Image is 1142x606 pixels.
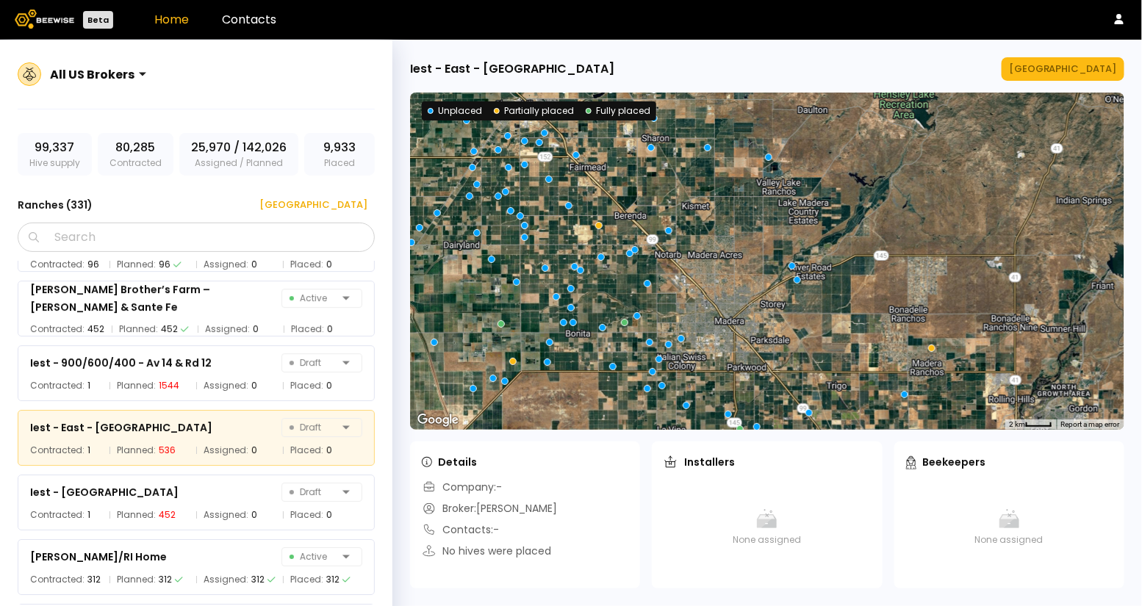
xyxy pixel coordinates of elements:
[30,508,85,522] span: Contracted:
[323,139,356,156] span: 9,933
[117,508,156,522] span: Planned:
[253,322,259,336] div: 0
[290,548,337,566] span: Active
[87,572,101,587] div: 312
[494,104,574,118] div: Partially placed
[410,60,614,78] div: Iest - East - [GEOGRAPHIC_DATA]
[1002,57,1124,81] button: [GEOGRAPHIC_DATA]
[422,480,502,495] div: Company: -
[290,378,323,393] span: Placed:
[98,133,173,176] div: Contracted
[1009,420,1025,428] span: 2 km
[205,322,250,336] span: Assigned:
[117,572,156,587] span: Planned:
[50,65,134,84] div: All US Brokers
[18,133,92,176] div: Hive supply
[414,411,462,430] a: Open this area in Google Maps (opens a new window)
[1009,62,1117,76] div: [GEOGRAPHIC_DATA]
[290,572,323,587] span: Placed:
[87,322,104,336] div: 452
[159,378,179,393] div: 1544
[161,322,178,336] div: 452
[251,443,257,458] div: 0
[117,443,156,458] span: Planned:
[204,378,248,393] span: Assigned:
[35,139,75,156] span: 99,337
[159,508,176,522] div: 452
[249,198,367,212] div: [GEOGRAPHIC_DATA]
[242,193,375,217] button: [GEOGRAPHIC_DATA]
[290,483,337,501] span: Draft
[159,572,172,587] div: 312
[326,508,332,522] div: 0
[87,508,90,522] div: 1
[290,443,323,458] span: Placed:
[906,455,986,469] div: Beekeepers
[251,257,257,272] div: 0
[251,508,257,522] div: 0
[290,354,337,372] span: Draft
[304,133,375,176] div: Placed
[422,544,551,559] div: No hives were placed
[159,257,170,272] div: 96
[290,257,323,272] span: Placed:
[30,281,281,316] div: [PERSON_NAME] Brother’s Farm – [PERSON_NAME] & Sante Fe
[291,322,324,336] span: Placed:
[117,257,156,272] span: Planned:
[664,480,870,575] div: None assigned
[326,378,332,393] div: 0
[87,443,90,458] div: 1
[290,419,337,436] span: Draft
[586,104,650,118] div: Fully placed
[204,443,248,458] span: Assigned:
[159,443,176,458] div: 536
[30,572,85,587] span: Contracted:
[30,483,179,501] div: Iest - [GEOGRAPHIC_DATA]
[422,501,557,516] div: Broker: [PERSON_NAME]
[204,508,248,522] span: Assigned:
[428,104,482,118] div: Unplaced
[87,257,99,272] div: 96
[30,322,85,336] span: Contracted:
[83,11,113,29] div: Beta
[119,322,158,336] span: Planned:
[422,455,477,469] div: Details
[30,419,212,436] div: Iest - East - [GEOGRAPHIC_DATA]
[191,139,287,156] span: 25,970 / 142,026
[326,572,340,587] div: 312
[251,378,257,393] div: 0
[1005,419,1057,430] button: Map Scale: 2 km per 33 pixels
[326,257,332,272] div: 0
[422,522,499,538] div: Contacts: -
[251,572,265,587] div: 312
[179,133,298,176] div: Assigned / Planned
[30,257,85,272] span: Contracted:
[30,443,85,458] span: Contracted:
[1061,420,1120,428] a: Report a map error
[222,11,276,28] a: Contacts
[290,508,323,522] span: Placed:
[290,289,337,307] span: Active
[117,378,156,393] span: Planned:
[204,257,248,272] span: Assigned:
[30,354,212,372] div: Iest - 900/600/400 - Av 14 & Rd 12
[30,548,167,566] div: [PERSON_NAME]/RI Home
[116,139,156,156] span: 80,285
[327,322,333,336] div: 0
[326,443,332,458] div: 0
[906,480,1113,575] div: None assigned
[204,572,248,587] span: Assigned:
[414,411,462,430] img: Google
[664,455,735,469] div: Installers
[30,378,85,393] span: Contracted:
[15,10,74,29] img: Beewise logo
[87,378,90,393] div: 1
[154,11,189,28] a: Home
[18,195,93,215] h3: Ranches ( 331 )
